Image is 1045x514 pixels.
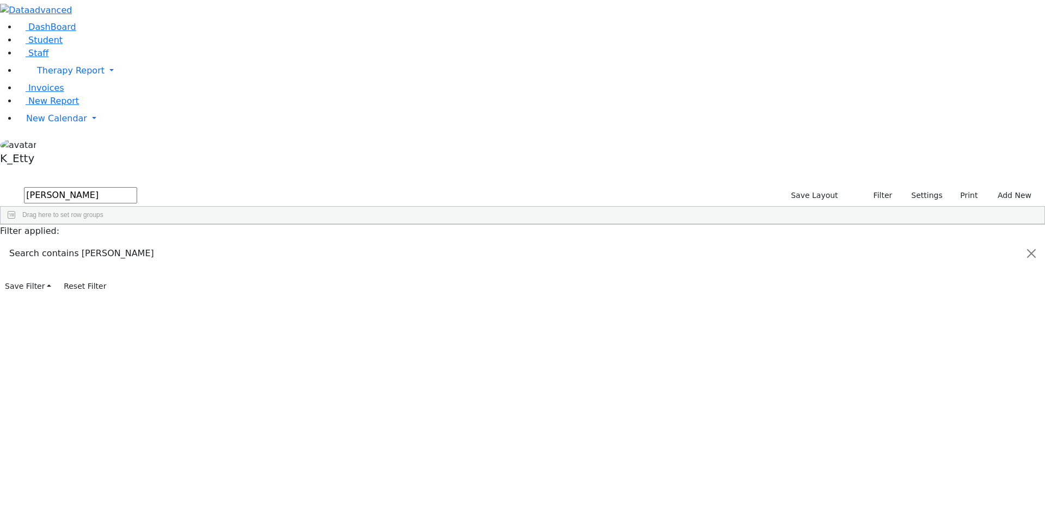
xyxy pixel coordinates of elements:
span: Therapy Report [37,65,104,76]
a: Invoices [17,83,64,93]
span: Invoices [28,83,64,93]
button: Save Layout [786,187,843,204]
button: Close [1018,238,1044,269]
a: New Report [17,96,79,106]
span: Student [28,35,63,45]
a: New Calendar [17,108,1045,129]
a: Staff [17,48,48,58]
input: Search [24,187,137,203]
button: Add New [987,187,1036,204]
button: Settings [897,187,947,204]
span: Drag here to set row groups [22,211,103,219]
span: New Report [28,96,79,106]
a: Student [17,35,63,45]
span: Staff [28,48,48,58]
button: Filter [859,187,898,204]
a: Therapy Report [17,60,1045,82]
span: New Calendar [26,113,87,123]
a: DashBoard [17,22,76,32]
button: Reset Filter [59,278,111,295]
button: Print [948,187,983,204]
span: DashBoard [28,22,76,32]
